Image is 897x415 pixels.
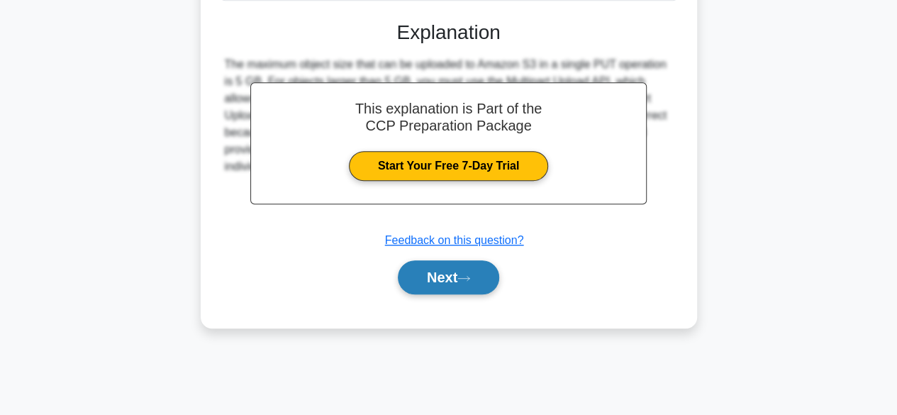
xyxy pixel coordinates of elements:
a: Feedback on this question? [385,234,524,246]
h3: Explanation [228,21,670,45]
a: Start Your Free 7-Day Trial [349,151,548,181]
button: Next [398,260,499,294]
div: The maximum object size that can be uploaded to Amazon S3 in a single PUT operation is 5 GB. For ... [225,56,673,175]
